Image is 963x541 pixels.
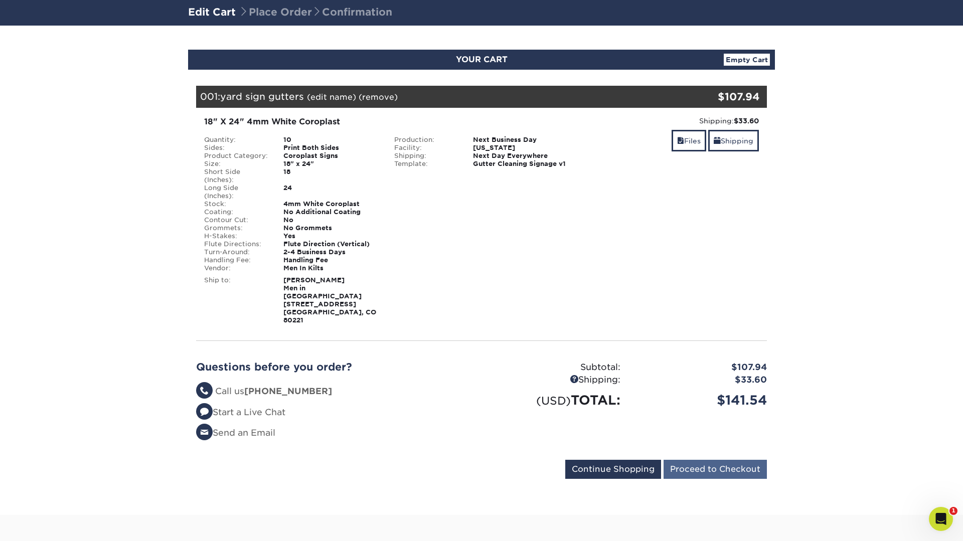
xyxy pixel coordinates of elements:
[276,160,387,168] div: 18" x 24"
[708,130,759,151] a: Shipping
[276,248,387,256] div: 2-4 Business Days
[196,428,275,438] a: Send an Email
[197,224,276,232] div: Grommets:
[387,144,466,152] div: Facility:
[276,200,387,208] div: 4mm White Coroplast
[387,152,466,160] div: Shipping:
[481,374,628,387] div: Shipping:
[481,391,628,410] div: TOTAL:
[196,361,474,373] h2: Questions before you order?
[197,208,276,216] div: Coating:
[197,264,276,272] div: Vendor:
[276,216,387,224] div: No
[628,391,774,410] div: $141.54
[197,160,276,168] div: Size:
[276,224,387,232] div: No Grommets
[465,152,576,160] div: Next Day Everywhere
[276,208,387,216] div: No Additional Coating
[196,385,474,398] li: Call us
[481,361,628,374] div: Subtotal:
[465,160,576,168] div: Gutter Cleaning Signage v1
[276,144,387,152] div: Print Both Sides
[465,136,576,144] div: Next Business Day
[197,136,276,144] div: Quantity:
[724,54,770,66] a: Empty Cart
[387,136,466,144] div: Production:
[949,507,957,515] span: 1
[283,276,376,324] strong: [PERSON_NAME] Men in [GEOGRAPHIC_DATA] [STREET_ADDRESS] [GEOGRAPHIC_DATA], CO 80221
[197,248,276,256] div: Turn-Around:
[197,276,276,324] div: Ship to:
[197,232,276,240] div: H-Stakes:
[359,92,398,102] a: (remove)
[197,216,276,224] div: Contour Cut:
[239,6,392,18] span: Place Order Confirmation
[456,55,508,64] span: YOUR CART
[672,130,706,151] a: Files
[734,117,759,125] strong: $33.60
[677,137,684,145] span: files
[204,116,569,128] div: 18" X 24" 4mm White Coroplast
[387,160,466,168] div: Template:
[197,144,276,152] div: Sides:
[197,256,276,264] div: Handling Fee:
[276,136,387,144] div: 10
[197,184,276,200] div: Long Side (Inches):
[307,92,356,102] a: (edit name)
[276,184,387,200] div: 24
[536,394,571,407] small: (USD)
[197,200,276,208] div: Stock:
[465,144,576,152] div: [US_STATE]
[276,264,387,272] div: Men In Kilts
[276,232,387,240] div: Yes
[276,152,387,160] div: Coroplast Signs
[672,89,759,104] div: $107.94
[714,137,721,145] span: shipping
[565,460,661,479] input: Continue Shopping
[584,116,759,126] div: Shipping:
[197,240,276,248] div: Flute Directions:
[628,374,774,387] div: $33.60
[664,460,767,479] input: Proceed to Checkout
[276,168,387,184] div: 18
[628,361,774,374] div: $107.94
[197,152,276,160] div: Product Category:
[276,240,387,248] div: Flute Direction (Vertical)
[220,91,304,102] span: yard sign gutters
[197,168,276,184] div: Short Side (Inches):
[276,256,387,264] div: Handling Fee
[244,386,332,396] strong: [PHONE_NUMBER]
[196,86,672,108] div: 001:
[188,6,236,18] a: Edit Cart
[196,407,285,417] a: Start a Live Chat
[929,507,953,531] iframe: Intercom live chat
